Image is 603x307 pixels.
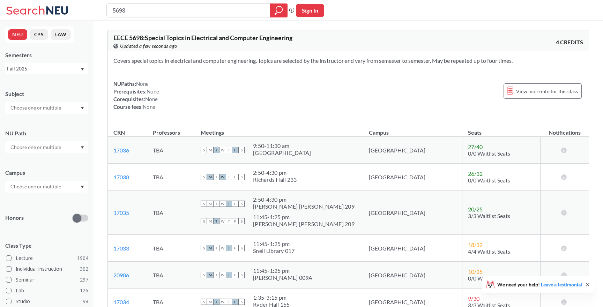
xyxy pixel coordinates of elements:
div: Fall 2025Dropdown arrow [5,63,88,74]
span: S [238,245,245,251]
span: T [226,245,232,251]
span: F [232,147,238,153]
a: 17036 [113,147,129,153]
span: 3/3 Waitlist Seats [468,212,510,219]
td: [GEOGRAPHIC_DATA] [363,262,462,289]
td: TBA [147,137,195,164]
div: [PERSON_NAME] [PERSON_NAME] 209 [253,203,355,210]
span: S [238,299,245,305]
span: M [207,147,213,153]
div: [PERSON_NAME] [PERSON_NAME] 209 [253,220,355,227]
div: Richards Hall 233 [253,176,297,183]
div: [GEOGRAPHIC_DATA] [253,149,311,156]
span: M [207,201,213,207]
th: Seats [462,122,541,137]
span: 0/0 Waitlist Seats [468,177,510,184]
span: W [219,201,226,207]
span: T [213,245,219,251]
a: Leave a testimonial [541,282,582,287]
span: None [136,81,149,87]
div: [PERSON_NAME] 009A [253,274,313,281]
span: S [201,174,207,180]
td: [GEOGRAPHIC_DATA] [363,137,462,164]
span: S [201,147,207,153]
span: S [201,218,207,224]
label: Individual Instruction [6,264,88,274]
span: M [207,272,213,278]
input: Choose one or multiple [7,182,66,191]
span: T [226,147,232,153]
span: 27 / 40 [468,143,483,150]
th: Professors [147,122,195,137]
span: T [226,218,232,224]
td: [GEOGRAPHIC_DATA] [363,190,462,235]
span: None [143,104,155,110]
th: Meetings [195,122,363,137]
input: Choose one or multiple [7,104,66,112]
td: TBA [147,190,195,235]
span: 18 / 32 [468,241,483,248]
a: 17035 [113,209,129,216]
span: F [232,201,238,207]
div: 11:45 - 1:25 pm [253,267,313,274]
div: 11:45 - 1:25 pm [253,214,355,220]
span: T [213,201,219,207]
span: F [232,174,238,180]
span: W [219,299,226,305]
span: T [213,174,219,180]
span: 4 CREDITS [556,38,583,46]
div: Dropdown arrow [5,181,88,193]
span: 0/0 Waitlist Seats [468,150,510,157]
span: None [145,96,158,102]
span: 302 [80,265,88,273]
span: F [232,218,238,224]
a: 17038 [113,174,129,180]
span: M [207,299,213,305]
div: Dropdown arrow [5,141,88,153]
td: [GEOGRAPHIC_DATA] [363,164,462,190]
div: Campus [5,169,88,177]
svg: Dropdown arrow [81,186,84,188]
span: 20 / 25 [468,206,483,212]
th: Notifications [541,122,589,137]
span: M [207,218,213,224]
span: F [232,299,238,305]
span: We need your help! [497,282,582,287]
span: 9 / 30 [468,295,479,302]
div: Semesters [5,51,88,59]
button: CPS [30,29,48,40]
span: 10 / 25 [468,268,483,275]
div: Subject [5,90,88,98]
span: 4/4 Waitlist Seats [468,248,510,255]
a: 17034 [113,299,129,305]
button: Sign In [296,4,324,17]
span: 0/0 Waitlist Seats [468,275,510,282]
span: W [219,218,226,224]
div: CRN [113,129,125,136]
span: S [201,299,207,305]
a: 17033 [113,245,129,252]
div: 9:50 - 11:30 am [253,142,311,149]
div: 2:50 - 4:30 pm [253,169,297,176]
span: S [201,245,207,251]
span: 297 [80,276,88,284]
span: M [207,174,213,180]
span: T [226,201,232,207]
span: T [213,218,219,224]
span: T [213,299,219,305]
span: 98 [83,298,88,305]
span: None [147,88,159,95]
span: S [238,218,245,224]
span: S [238,201,245,207]
button: LAW [51,29,71,40]
section: Covers special topics in electrical and computer engineering. Topics are selected by the instruct... [113,57,583,65]
svg: magnifying glass [275,6,283,15]
span: W [219,147,226,153]
div: 11:45 - 1:25 pm [253,240,295,247]
input: Class, professor, course number, "phrase" [112,5,265,16]
div: 2:50 - 4:30 pm [253,196,355,203]
td: TBA [147,235,195,262]
svg: Dropdown arrow [81,68,84,71]
label: Lecture [6,254,88,263]
span: S [238,147,245,153]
